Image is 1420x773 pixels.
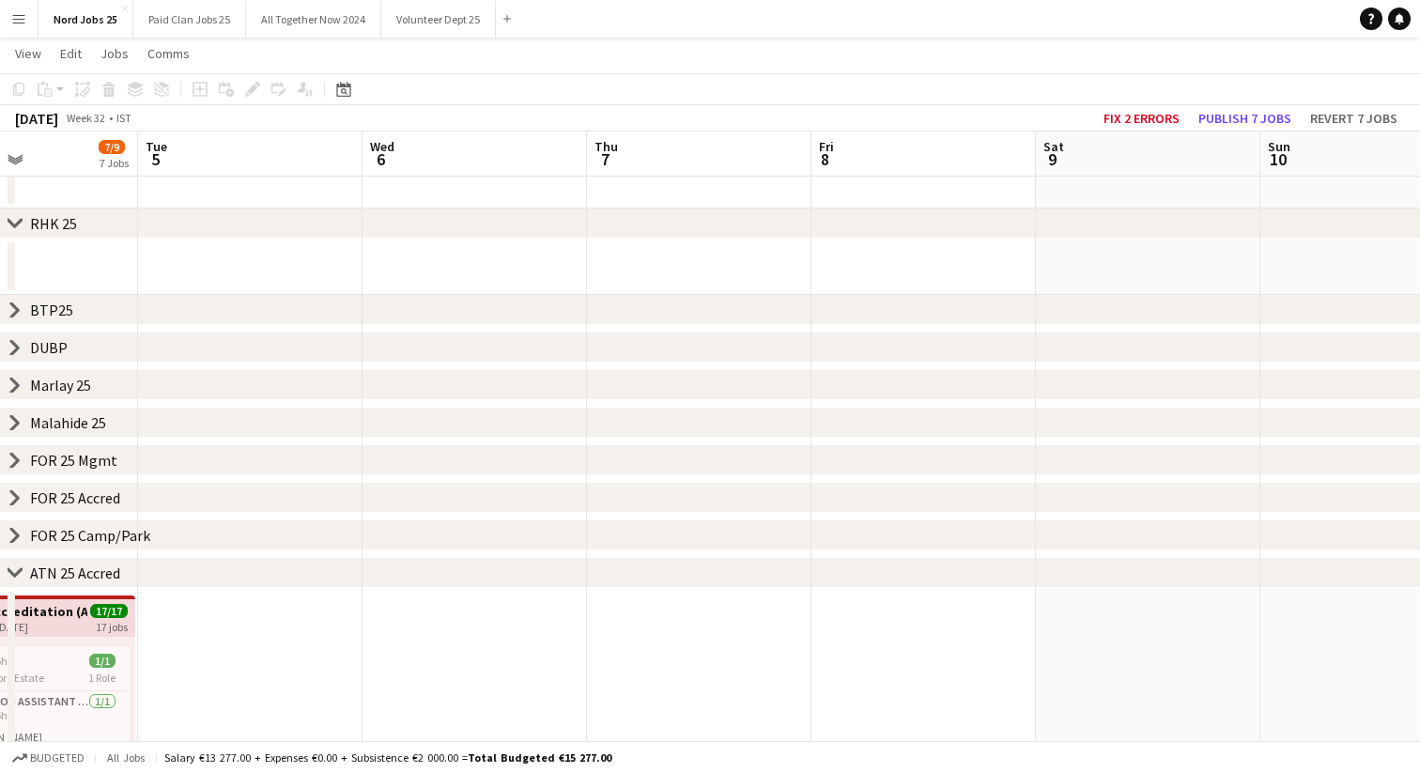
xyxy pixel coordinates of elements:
div: [DATE] [15,109,58,128]
span: 6 [367,148,394,170]
a: Comms [140,41,197,66]
span: 7/9 [99,140,125,154]
button: Budgeted [9,748,87,768]
span: 10 [1265,148,1290,170]
div: DUBP [30,338,68,357]
div: RHK 25 [30,214,77,233]
button: Revert 7 jobs [1303,106,1405,131]
span: Sun [1268,138,1290,155]
button: Fix 2 errors [1096,106,1187,131]
div: FOR 25 Camp/Park [30,526,150,545]
button: Nord Jobs 25 [39,1,133,38]
span: 8 [816,148,834,170]
div: FOR 25 Accred [30,488,120,507]
div: Marlay 25 [30,376,91,394]
span: Tue [146,138,167,155]
span: 1 Role [88,671,116,685]
button: All Together Now 2024 [246,1,381,38]
span: 7 [592,148,618,170]
span: Edit [60,45,82,62]
div: 7 Jobs [100,156,129,170]
a: Jobs [93,41,136,66]
span: Comms [147,45,190,62]
span: Wed [370,138,394,155]
span: Jobs [100,45,129,62]
span: Fri [819,138,834,155]
span: View [15,45,41,62]
div: FOR 25 Mgmt [30,451,117,470]
div: Malahide 25 [30,413,106,432]
button: Publish 7 jobs [1191,106,1299,131]
span: 1/1 [89,654,116,668]
span: 9 [1041,148,1064,170]
span: 5 [143,148,167,170]
div: 17 jobs [96,618,128,634]
span: All jobs [103,750,148,765]
button: Volunteer Dept 25 [381,1,496,38]
span: 17/17 [90,604,128,618]
span: Total Budgeted €15 277.00 [468,750,611,765]
div: BTP25 [30,301,73,319]
div: ATN 25 Accred [30,564,120,582]
div: Salary €13 277.00 + Expenses €0.00 + Subsistence €2 000.00 = [164,750,611,765]
a: View [8,41,49,66]
button: Paid Clan Jobs 25 [133,1,246,38]
span: Thu [594,138,618,155]
div: IST [116,111,131,125]
a: Edit [53,41,89,66]
span: Week 32 [62,111,109,125]
span: Budgeted [30,751,85,765]
span: Sat [1043,138,1064,155]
